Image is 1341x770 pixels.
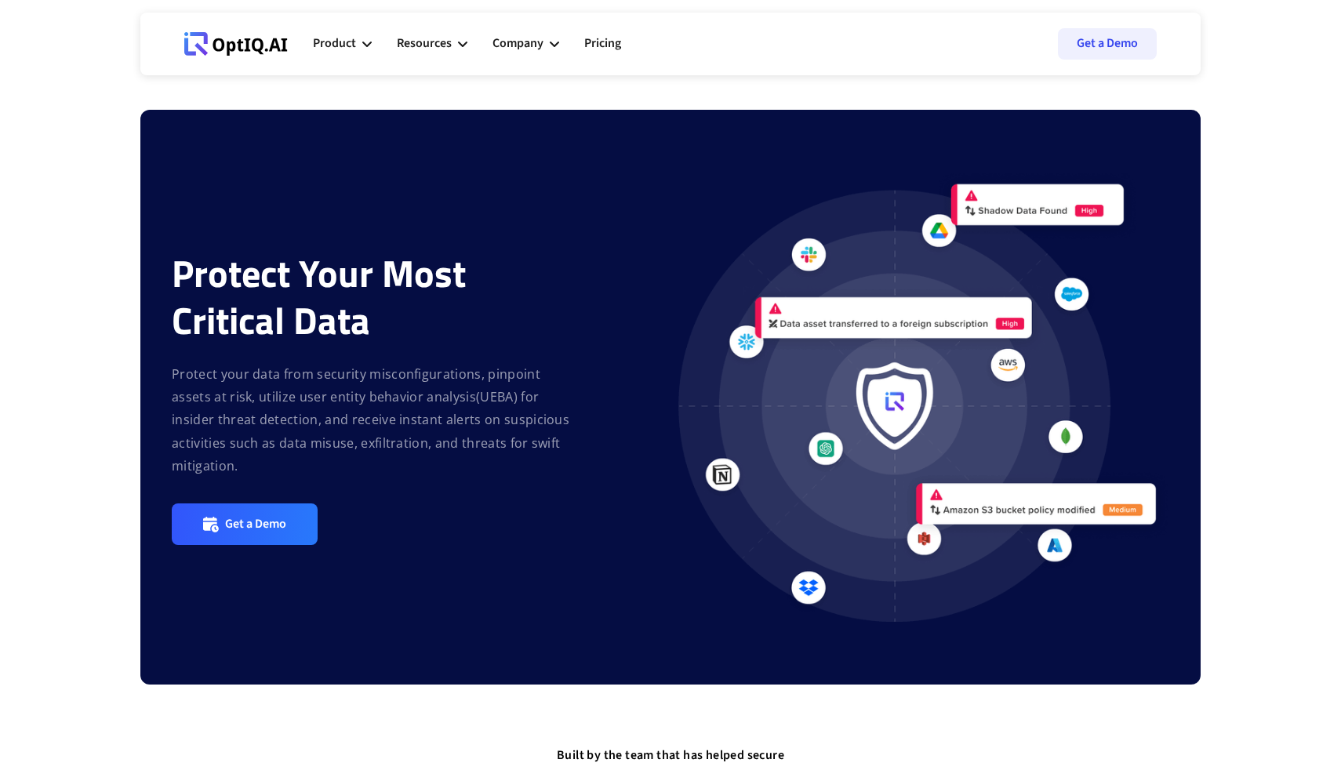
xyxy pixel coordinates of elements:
div: Company [492,33,543,54]
a: Get a Demo [172,503,318,545]
div: Get a Demo [225,516,286,532]
div: Protect Your Most Critical Data [172,250,572,344]
strong: Protect your data from security misconfigurations, pinpoint assets at risk, utilize user entity b... [172,365,569,475]
a: Webflow Homepage [184,20,288,67]
div: Resources [397,20,467,67]
div: Webflow Homepage [184,55,185,56]
a: Get a Demo [1058,28,1157,60]
strong: Built by the team that has helped secure [557,746,784,764]
div: Product [313,33,356,54]
div: Product [313,20,372,67]
div: Resources [397,33,452,54]
a: Pricing [584,20,621,67]
div: Company [492,20,559,67]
